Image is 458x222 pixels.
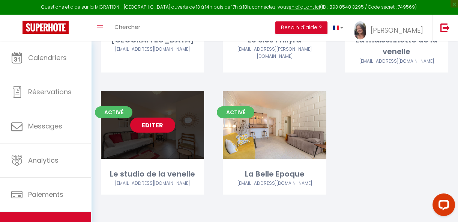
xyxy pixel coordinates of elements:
[289,4,320,10] a: en cliquant ici
[28,156,59,165] span: Analytics
[349,15,432,41] a: ... [PERSON_NAME]
[223,180,326,187] div: Airbnb
[23,21,69,34] img: Super Booking
[345,58,448,65] div: Airbnb
[101,46,204,53] div: Airbnb
[28,53,67,62] span: Calendriers
[114,23,140,31] span: Chercher
[426,190,458,222] iframe: LiveChat chat widget
[252,118,297,133] a: Editer
[275,21,327,34] button: Besoin d'aide ?
[28,121,62,131] span: Messages
[28,190,63,199] span: Paiements
[345,34,448,58] div: La maisonnette de la venelle
[101,180,204,187] div: Airbnb
[101,168,204,180] div: Le studio de la venelle
[440,23,450,32] img: logout
[371,26,423,35] span: [PERSON_NAME]
[28,87,72,97] span: Réservations
[95,106,132,118] span: Activé
[354,21,366,40] img: ...
[217,106,254,118] span: Activé
[223,168,326,180] div: La Belle Epoque
[109,15,146,41] a: Chercher
[223,46,326,60] div: Airbnb
[130,118,175,133] a: Editer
